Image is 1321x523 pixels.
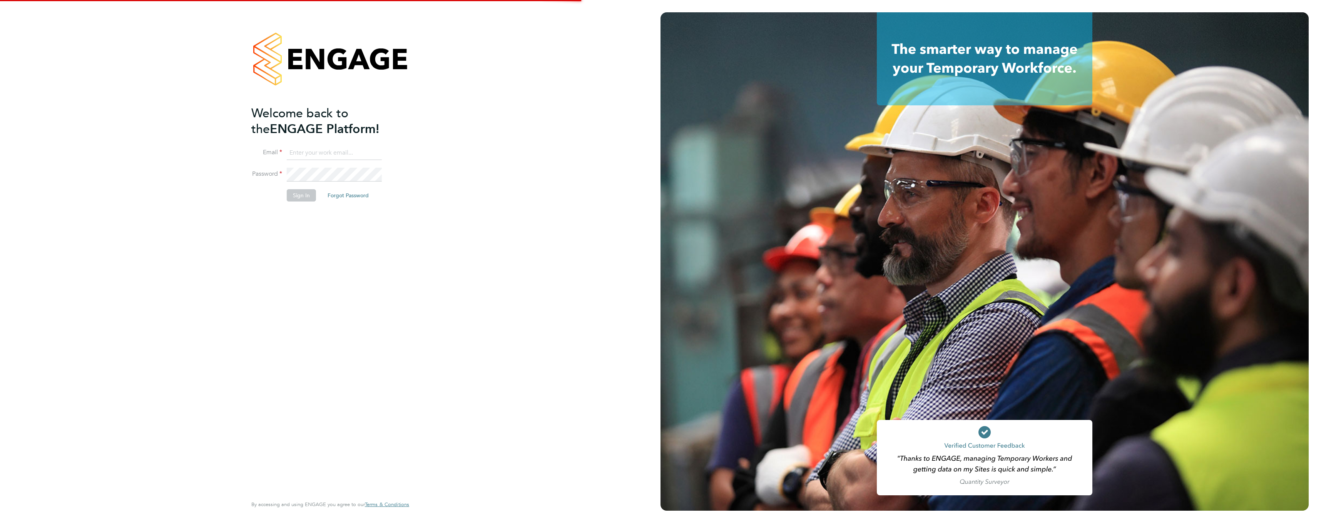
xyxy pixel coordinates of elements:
[321,189,375,202] button: Forgot Password
[251,501,409,508] span: By accessing and using ENGAGE you agree to our
[287,189,316,202] button: Sign In
[287,146,382,160] input: Enter your work email...
[251,170,282,178] label: Password
[251,148,282,157] label: Email
[251,105,401,137] h2: ENGAGE Platform!
[365,501,409,508] a: Terms & Conditions
[251,106,348,137] span: Welcome back to the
